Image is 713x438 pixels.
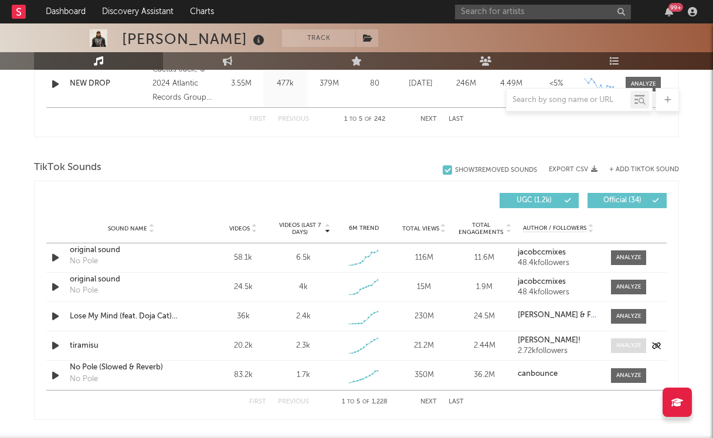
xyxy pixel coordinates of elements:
[401,78,440,90] div: [DATE]
[70,245,192,256] a: original sound
[518,311,599,320] a: [PERSON_NAME] & F1 The Album & Doja Cat
[518,288,599,297] div: 48.4k followers
[518,249,599,257] a: jacobccmixes
[332,113,397,127] div: 1 5 242
[70,78,147,90] a: NEW DROP
[457,252,512,264] div: 11.6M
[402,225,439,232] span: Total Views
[278,399,309,405] button: Previous
[457,311,512,322] div: 24.5M
[310,78,348,90] div: 379M
[296,340,310,352] div: 2.3k
[297,369,310,381] div: 1.7k
[362,399,369,405] span: of
[397,340,451,352] div: 21.2M
[216,252,270,264] div: 58.1k
[518,337,580,344] strong: [PERSON_NAME]!
[397,311,451,322] div: 230M
[216,281,270,293] div: 24.5k
[668,3,683,12] div: 99 +
[70,311,192,322] a: Lose My Mind (feat. Doja Cat) [From F1® The Movie]
[249,399,266,405] button: First
[457,369,512,381] div: 36.2M
[222,78,260,90] div: 3.55M
[549,166,597,173] button: Export CSV
[588,193,667,208] button: Official(34)
[397,281,451,293] div: 15M
[70,285,98,297] div: No Pole
[518,311,674,319] strong: [PERSON_NAME] & F1 The Album & Doja Cat
[266,78,304,90] div: 477k
[507,96,630,105] input: Search by song name or URL
[500,193,579,208] button: UGC(1.2k)
[349,117,356,122] span: to
[70,256,98,267] div: No Pole
[449,399,464,405] button: Last
[537,78,576,90] div: <5%
[518,278,566,286] strong: jacobccmixes
[299,281,308,293] div: 4k
[420,116,437,123] button: Next
[518,370,599,378] a: canbounce
[70,340,192,352] a: tiramisu
[397,369,451,381] div: 350M
[229,225,250,232] span: Videos
[337,224,391,233] div: 6M Trend
[449,116,464,123] button: Last
[282,29,355,47] button: Track
[108,225,147,232] span: Sound Name
[216,340,270,352] div: 20.2k
[216,369,270,381] div: 83.2k
[595,197,649,204] span: Official ( 34 )
[518,278,599,286] a: jacobccmixes
[518,337,599,345] a: [PERSON_NAME]!
[216,311,270,322] div: 36k
[347,399,354,405] span: to
[278,116,309,123] button: Previous
[518,347,599,355] div: 2.72k followers
[507,197,561,204] span: UGC ( 1.2k )
[455,167,537,174] div: Show 3 Removed Sounds
[276,222,324,236] span: Videos (last 7 days)
[665,7,673,16] button: 99+
[518,249,566,256] strong: jacobccmixes
[332,395,397,409] div: 1 5 1,228
[609,167,679,173] button: + Add TikTok Sound
[70,374,98,385] div: No Pole
[597,167,679,173] button: + Add TikTok Sound
[518,370,558,378] strong: canbounce
[354,78,395,90] div: 80
[122,29,267,49] div: [PERSON_NAME]
[455,5,631,19] input: Search for artists
[457,281,512,293] div: 1.9M
[446,78,485,90] div: 246M
[70,362,192,374] a: No Pole (Slowed & Reverb)
[296,311,311,322] div: 2.4k
[365,117,372,122] span: of
[420,399,437,405] button: Next
[518,259,599,267] div: 48.4k followers
[249,116,266,123] button: First
[152,63,216,105] div: Cactus Jack, © 2024 Atlantic Records Group LLC
[457,222,505,236] span: Total Engagements
[70,274,192,286] a: original sound
[491,78,531,90] div: 4.49M
[457,340,512,352] div: 2.44M
[34,161,101,175] span: TikTok Sounds
[296,252,311,264] div: 6.5k
[397,252,451,264] div: 116M
[523,225,586,232] span: Author / Followers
